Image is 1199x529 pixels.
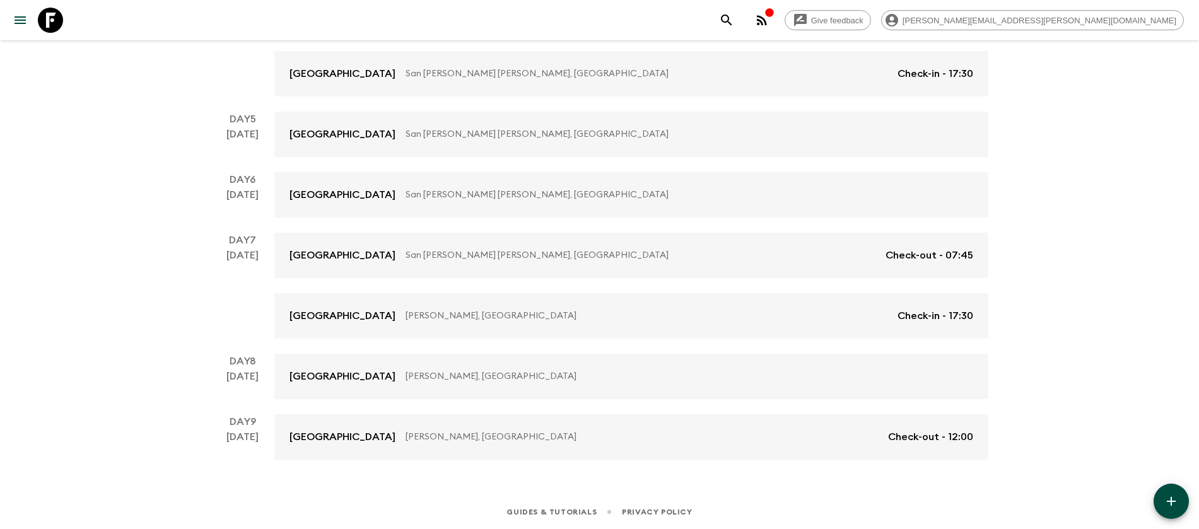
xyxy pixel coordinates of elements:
p: [GEOGRAPHIC_DATA] [290,369,395,384]
p: Day 6 [211,172,274,187]
button: menu [8,8,33,33]
div: [DATE] [226,187,259,218]
button: search adventures [714,8,739,33]
a: [GEOGRAPHIC_DATA][PERSON_NAME], [GEOGRAPHIC_DATA] [274,354,988,399]
p: San [PERSON_NAME] [PERSON_NAME], [GEOGRAPHIC_DATA] [406,128,963,141]
p: Check-out - 12:00 [888,429,973,445]
a: [GEOGRAPHIC_DATA]San [PERSON_NAME] [PERSON_NAME], [GEOGRAPHIC_DATA] [274,172,988,218]
p: Check-in - 17:30 [898,66,973,81]
a: [GEOGRAPHIC_DATA][PERSON_NAME], [GEOGRAPHIC_DATA]Check-out - 12:00 [274,414,988,460]
p: Check-in - 17:30 [898,308,973,323]
div: [DATE] [226,6,259,96]
p: [PERSON_NAME], [GEOGRAPHIC_DATA] [406,431,878,443]
p: Check-out - 07:45 [886,248,973,263]
span: [PERSON_NAME][EMAIL_ADDRESS][PERSON_NAME][DOMAIN_NAME] [896,16,1183,25]
a: Give feedback [785,10,871,30]
p: [PERSON_NAME], [GEOGRAPHIC_DATA] [406,310,887,322]
span: Give feedback [804,16,870,25]
p: [GEOGRAPHIC_DATA] [290,248,395,263]
a: Privacy Policy [622,505,692,519]
p: San [PERSON_NAME] [PERSON_NAME], [GEOGRAPHIC_DATA] [406,189,963,201]
a: [GEOGRAPHIC_DATA]San [PERSON_NAME] [PERSON_NAME], [GEOGRAPHIC_DATA]Check-out - 07:45 [274,233,988,278]
p: Day 7 [211,233,274,248]
div: [DATE] [226,127,259,157]
p: Day 5 [211,112,274,127]
p: Day 8 [211,354,274,369]
p: [GEOGRAPHIC_DATA] [290,308,395,323]
a: [GEOGRAPHIC_DATA]San [PERSON_NAME] [PERSON_NAME], [GEOGRAPHIC_DATA] [274,112,988,157]
p: [GEOGRAPHIC_DATA] [290,429,395,445]
p: San [PERSON_NAME] [PERSON_NAME], [GEOGRAPHIC_DATA] [406,67,887,80]
a: Guides & Tutorials [506,505,597,519]
a: [GEOGRAPHIC_DATA][PERSON_NAME], [GEOGRAPHIC_DATA]Check-in - 17:30 [274,293,988,339]
p: [PERSON_NAME], [GEOGRAPHIC_DATA] [406,370,963,383]
div: [DATE] [226,429,259,460]
div: [PERSON_NAME][EMAIL_ADDRESS][PERSON_NAME][DOMAIN_NAME] [881,10,1184,30]
p: [GEOGRAPHIC_DATA] [290,66,395,81]
p: [GEOGRAPHIC_DATA] [290,187,395,202]
div: [DATE] [226,248,259,339]
p: [GEOGRAPHIC_DATA] [290,127,395,142]
a: [GEOGRAPHIC_DATA]San [PERSON_NAME] [PERSON_NAME], [GEOGRAPHIC_DATA]Check-in - 17:30 [274,51,988,96]
p: Day 9 [211,414,274,429]
div: [DATE] [226,369,259,399]
p: San [PERSON_NAME] [PERSON_NAME], [GEOGRAPHIC_DATA] [406,249,875,262]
